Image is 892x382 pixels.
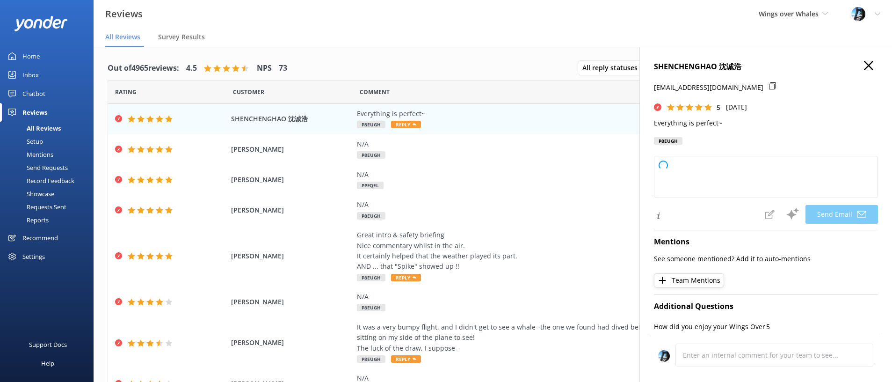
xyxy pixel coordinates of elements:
[357,322,783,353] div: It was a very bumpy flight, and I didn't get to see a whale--the one we found had dived before th...
[654,301,878,313] h4: Additional Questions
[108,62,179,74] h4: Out of 4965 reviews:
[6,135,94,148] a: Setup
[654,82,763,93] p: [EMAIL_ADDRESS][DOMAIN_NAME]
[766,322,878,332] p: 5
[726,102,747,112] p: [DATE]
[759,9,819,18] span: Wings over Whales
[233,88,264,96] span: Date
[391,121,421,128] span: Reply
[22,228,58,247] div: Recommend
[357,212,385,220] span: P8EUGH
[6,148,94,161] a: Mentions
[357,169,783,180] div: N/A
[357,139,783,149] div: N/A
[231,297,352,307] span: [PERSON_NAME]
[391,355,421,363] span: Reply
[29,335,67,354] div: Support Docs
[115,88,137,96] span: Date
[158,32,205,42] span: Survey Results
[357,199,783,210] div: N/A
[22,84,45,103] div: Chatbot
[6,148,53,161] div: Mentions
[6,213,49,227] div: Reports
[357,121,385,128] span: P8EUGH
[231,114,352,124] span: SHENCHENGHAO 沈诚浩
[6,122,94,135] a: All Reviews
[360,88,390,96] span: Question
[6,200,66,213] div: Requests Sent
[105,7,143,22] h3: Reviews
[357,230,783,272] div: Great intro & safety briefing Nice commentary whilst in the air. It certainly helped that the wea...
[658,350,670,362] img: 145-1635463833.jpg
[357,292,783,302] div: N/A
[717,103,720,112] span: 5
[22,66,39,84] div: Inbox
[654,273,724,287] button: Team Mentions
[6,174,94,187] a: Record Feedback
[231,144,352,154] span: [PERSON_NAME]
[6,135,43,148] div: Setup
[6,174,74,187] div: Record Feedback
[231,338,352,348] span: [PERSON_NAME]
[864,61,873,71] button: Close
[357,151,385,159] span: P8EUGH
[357,274,385,281] span: P8EUGH
[6,200,94,213] a: Requests Sent
[391,274,421,281] span: Reply
[654,118,878,128] p: Everything is perfect~
[22,247,45,266] div: Settings
[186,62,197,74] h4: 4.5
[654,322,766,343] p: How did you enjoy your Wings Over Whales experience?
[6,122,61,135] div: All Reviews
[654,236,878,248] h4: Mentions
[654,137,682,145] div: P8EUGH
[6,187,54,200] div: Showcase
[357,304,385,311] span: P8EUGH
[257,62,272,74] h4: NPS
[654,61,878,73] h4: SHENCHENGHAO 沈诚浩
[357,355,385,363] span: P8EUGH
[357,182,384,189] span: PPFQEL
[231,205,352,215] span: [PERSON_NAME]
[105,32,140,42] span: All Reviews
[582,63,643,73] span: All reply statuses
[6,187,94,200] a: Showcase
[279,62,287,74] h4: 73
[6,213,94,227] a: Reports
[231,251,352,261] span: [PERSON_NAME]
[41,354,54,373] div: Help
[231,175,352,185] span: [PERSON_NAME]
[14,16,68,31] img: yonder-white-logo.png
[22,47,40,66] div: Home
[851,7,865,21] img: 145-1635463833.jpg
[6,161,68,174] div: Send Requests
[6,161,94,174] a: Send Requests
[22,103,47,122] div: Reviews
[654,254,878,264] p: See someone mentioned? Add it to auto-mentions
[357,109,783,119] div: Everything is perfect~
